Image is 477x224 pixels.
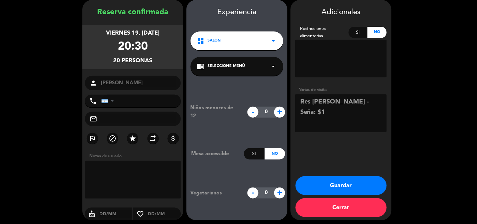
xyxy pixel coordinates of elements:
span: + [274,188,285,199]
div: No [368,27,387,38]
i: outlined_flag [89,135,96,142]
div: Restricciones alimentarias [295,25,349,40]
i: mail_outline [90,115,97,123]
i: dashboard [197,37,204,45]
div: Si [349,27,368,38]
i: cake [85,210,99,218]
i: chrome_reader_mode [197,63,204,70]
i: person [90,79,97,87]
div: Adicionales [295,6,387,19]
span: - [247,107,258,118]
span: + [274,107,285,118]
div: Si [244,148,264,160]
div: No [265,148,285,160]
div: Notas de visita [295,87,387,93]
i: arrow_drop_down [269,63,277,70]
i: phone [89,97,97,105]
div: Reserva confirmada [82,6,183,19]
input: DD/MM [147,210,181,218]
i: repeat [149,135,157,142]
button: Guardar [296,176,387,195]
span: SALON [208,38,221,44]
button: Cerrar [296,198,387,217]
i: attach_money [169,135,177,142]
div: Notas de usuario [86,153,183,160]
i: star [129,135,136,142]
i: arrow_drop_down [269,37,277,45]
div: Argentina: +54 [102,95,116,107]
div: viernes 19, [DATE] [106,29,160,38]
i: favorite_border [133,210,147,218]
i: block [109,135,116,142]
div: 20:30 [118,38,148,56]
div: Mesa accessible [186,150,244,158]
div: Niños menores de 12 [186,104,244,120]
div: 20 personas [114,56,153,65]
div: Experiencia [186,6,287,19]
div: Vegetarianos [186,189,244,197]
input: DD/MM [99,210,132,218]
span: Seleccione Menú [208,63,245,70]
span: - [247,188,258,199]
